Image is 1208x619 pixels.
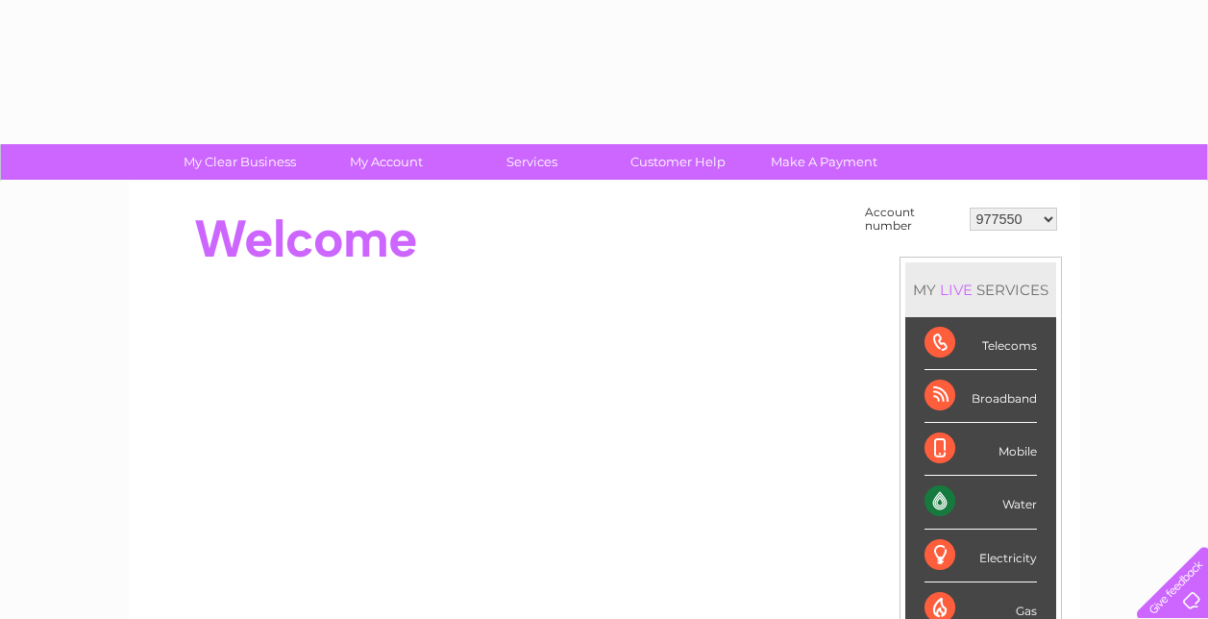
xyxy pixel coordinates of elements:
[307,144,465,180] a: My Account
[924,530,1037,582] div: Electricity
[905,262,1056,317] div: MY SERVICES
[745,144,903,180] a: Make A Payment
[924,476,1037,529] div: Water
[453,144,611,180] a: Services
[599,144,757,180] a: Customer Help
[160,144,319,180] a: My Clear Business
[924,317,1037,370] div: Telecoms
[936,281,976,299] div: LIVE
[860,201,965,237] td: Account number
[924,423,1037,476] div: Mobile
[924,370,1037,423] div: Broadband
